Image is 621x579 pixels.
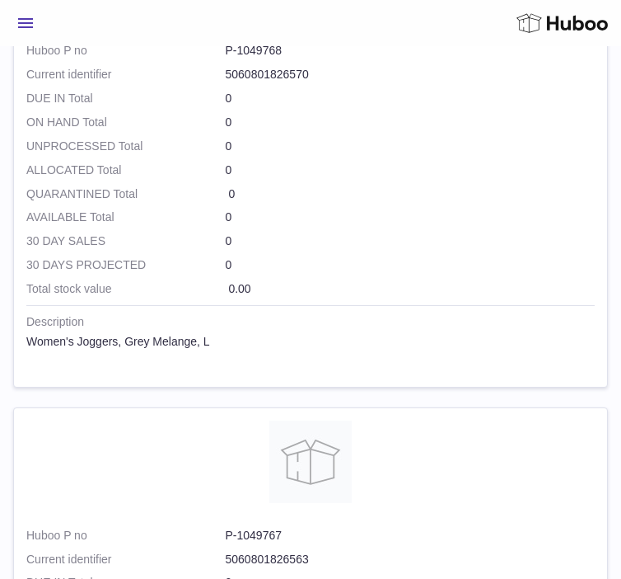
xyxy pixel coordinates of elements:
[26,528,226,544] dt: Huboo P no
[228,187,235,200] span: 0
[26,162,595,186] td: 0
[26,233,595,257] td: 0
[26,115,595,139] td: 0
[228,282,250,295] span: 0.00
[269,421,352,503] img: product image
[26,552,226,567] dt: Current identifier
[226,528,595,544] dd: P-1049767
[26,67,226,82] dt: Current identifier
[226,552,595,567] dd: 5060801826563
[26,43,226,59] dt: Huboo P no
[26,281,226,297] strong: Total stock value
[26,257,595,281] td: 0
[26,314,595,334] strong: Description
[26,162,226,178] strong: ALLOCATED Total
[26,334,595,350] div: Women's Joggers, Grey Melange, L
[26,139,595,162] td: 0
[26,233,226,249] strong: 30 DAY SALES
[26,91,226,106] strong: DUE IN Total
[26,115,226,130] strong: ON HAND Total
[26,209,226,225] strong: AVAILABLE Total
[26,186,226,202] strong: QUARANTINED Total
[26,91,595,115] td: 0
[226,43,595,59] dd: P-1049768
[226,67,595,82] dd: 5060801826570
[26,257,226,273] strong: 30 DAYS PROJECTED
[26,139,226,154] strong: UNPROCESSED Total
[26,209,595,233] td: 0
